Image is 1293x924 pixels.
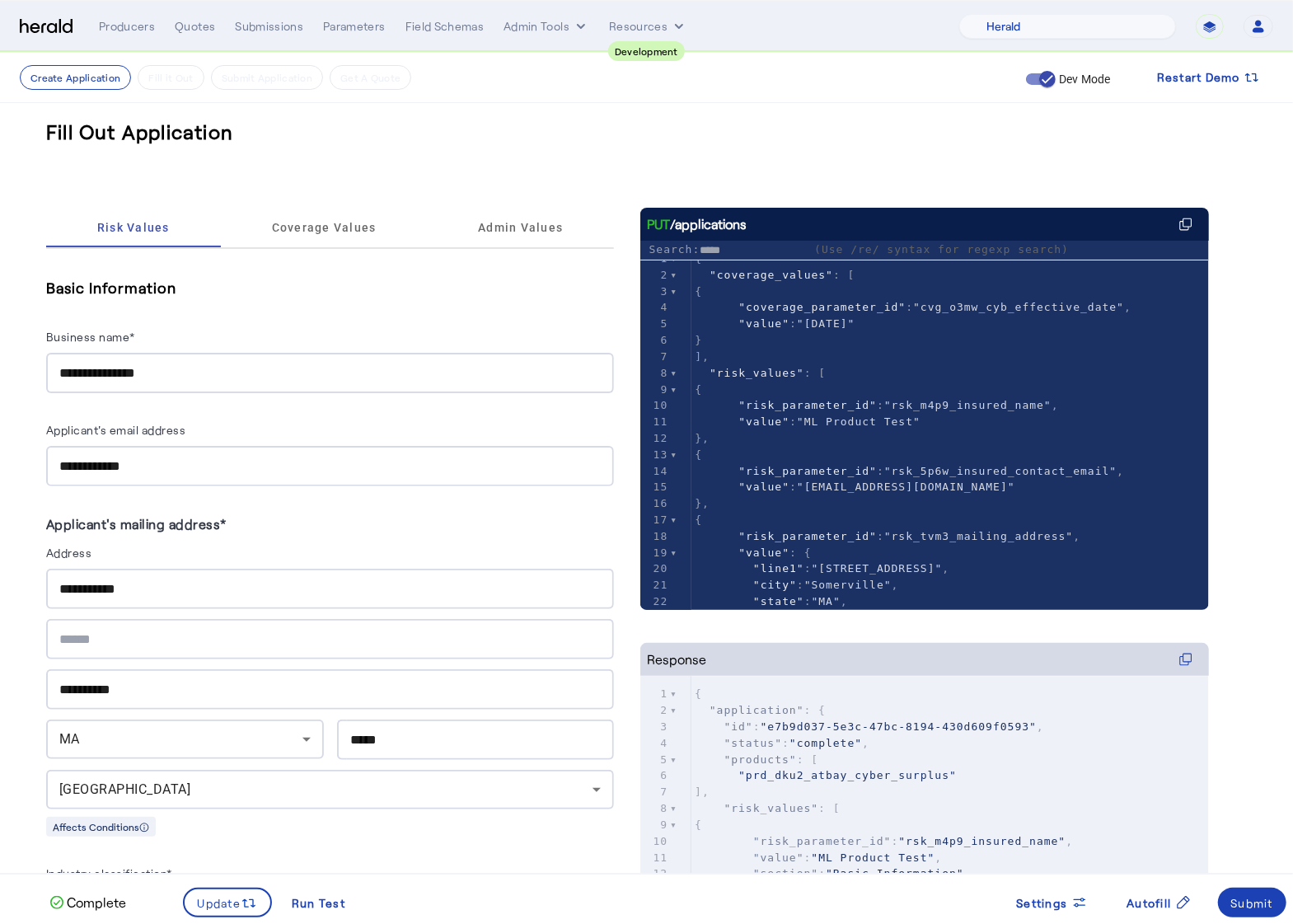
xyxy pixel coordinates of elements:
[913,301,1124,313] span: "cvg_o3mw_cyb_effective_date"
[640,512,670,528] div: 17
[640,299,670,316] div: 4
[695,367,826,379] span: : [
[609,18,687,35] button: Resources dropdown menu
[647,214,747,234] div: /applications
[46,817,156,837] div: Affects Conditions
[46,275,614,300] h5: Basic Information
[640,735,670,752] div: 4
[1231,894,1274,912] div: Submit
[724,737,783,749] span: "status"
[761,720,1037,733] span: "e7b9d037-5e3c-47bc-8194-430d609f0593"
[211,65,323,90] button: Submit Application
[20,65,131,90] button: Create Application
[640,865,670,882] div: 12
[695,867,972,879] span: : ,
[695,269,855,281] span: : [
[884,530,1074,542] span: "rsk_tvm3_mailing_address"
[814,243,1069,256] span: (Use /re/ syntax for regexp search)
[1114,888,1205,917] button: Autofill
[738,530,877,542] span: "risk_parameter_id"
[640,365,670,382] div: 8
[1218,888,1287,917] button: Submit
[1144,63,1273,92] button: Restart Demo
[640,284,670,300] div: 3
[884,465,1117,477] span: "rsk_5p6w_insured_contact_email"
[738,769,957,781] span: "prd_dku2_atbay_cyber_surplus"
[1056,71,1111,87] label: Dev Mode
[710,269,833,281] span: "coverage_values"
[59,731,80,747] span: MA
[1017,894,1068,912] span: Settings
[97,222,170,233] span: Risk Values
[608,41,685,61] div: Development
[738,317,789,330] span: "value"
[640,447,670,463] div: 13
[797,317,855,330] span: "[DATE]"
[405,18,485,35] div: Field Schemas
[695,448,702,461] span: {
[797,481,1015,493] span: "[EMAIL_ADDRESS][DOMAIN_NAME]"
[279,888,358,917] button: Run Test
[753,851,804,864] span: "value"
[640,833,670,850] div: 10
[738,415,789,428] span: "value"
[99,18,155,35] div: Producers
[640,593,670,610] div: 22
[695,497,710,509] span: },
[504,18,589,35] button: internal dropdown menu
[640,560,670,577] div: 20
[695,514,702,526] span: {
[738,481,789,493] span: "value"
[753,579,797,591] span: "city"
[695,465,1124,477] span: : ,
[724,753,797,766] span: "products"
[640,479,670,495] div: 15
[695,481,1015,493] span: :
[695,704,826,716] span: : {
[1127,894,1172,912] span: Autofill
[46,546,92,560] label: Address
[695,334,702,346] span: }
[695,802,841,814] span: : [
[695,753,818,766] span: : [
[1157,68,1240,87] span: Restart Demo
[640,767,670,784] div: 6
[797,415,921,428] span: "ML Product Test"
[710,704,804,716] span: "application"
[884,399,1052,411] span: "rsk_m4p9_insured_name"
[695,851,942,864] span: : ,
[640,784,670,800] div: 7
[640,719,670,735] div: 3
[640,817,670,833] div: 9
[138,65,204,90] button: Fill it Out
[724,720,753,733] span: "id"
[175,18,215,35] div: Quotes
[647,650,706,669] div: Response
[235,18,303,35] div: Submissions
[826,867,964,879] span: "Basic Information"
[695,350,710,363] span: ],
[640,545,670,561] div: 19
[292,894,345,912] div: Run Test
[647,214,670,234] span: PUT
[640,430,670,447] div: 12
[640,495,670,512] div: 16
[640,702,670,719] div: 2
[695,579,898,591] span: : ,
[812,595,841,607] span: "MA"
[272,222,377,233] span: Coverage Values
[20,19,73,35] img: Herald Logo
[183,888,273,917] button: Update
[695,399,1058,411] span: : ,
[649,243,808,256] label: Search:
[640,850,670,866] div: 11
[738,465,877,477] span: "risk_parameter_id"
[898,835,1066,847] span: "rsk_m4p9_insured_name"
[695,432,710,444] span: },
[46,866,172,880] label: Industry classification*
[640,577,670,593] div: 21
[323,18,386,35] div: Parameters
[640,382,670,398] div: 9
[640,397,670,414] div: 10
[695,786,710,798] span: ],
